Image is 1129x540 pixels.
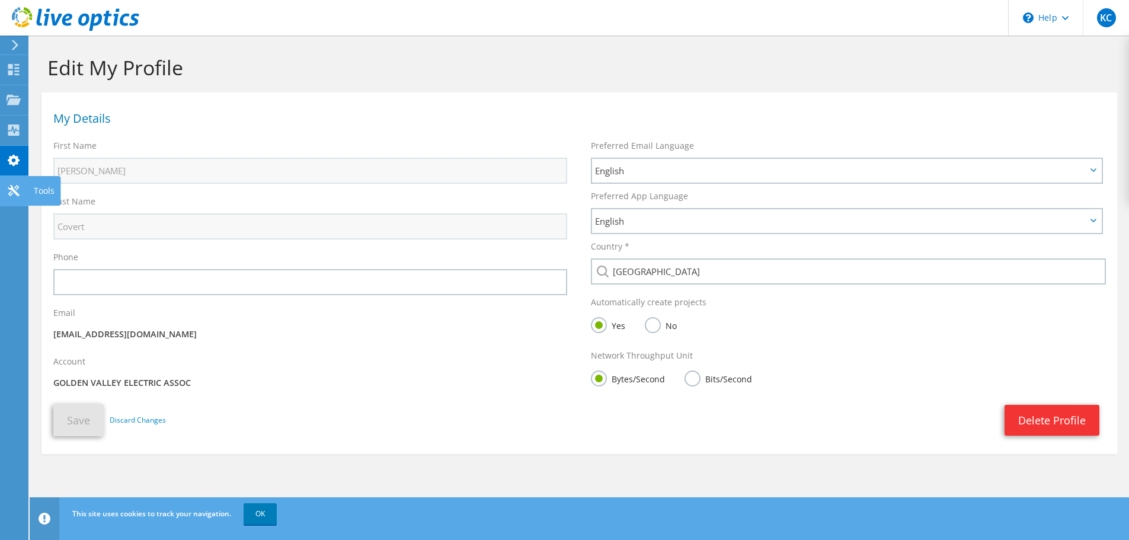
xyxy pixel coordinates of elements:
[53,251,78,263] label: Phone
[53,307,75,319] label: Email
[591,296,706,308] label: Automatically create projects
[591,317,625,332] label: Yes
[47,55,1105,80] h1: Edit My Profile
[1023,12,1034,23] svg: \n
[1005,405,1099,436] a: Delete Profile
[53,196,95,207] label: Last Name
[53,140,97,152] label: First Name
[591,370,665,385] label: Bytes/Second
[591,350,693,362] label: Network Throughput Unit
[110,414,166,427] a: Discard Changes
[595,214,1086,228] span: English
[28,176,60,206] div: Tools
[591,190,688,202] label: Preferred App Language
[591,140,694,152] label: Preferred Email Language
[595,164,1086,178] span: English
[244,503,277,525] a: OK
[591,241,629,253] label: Country *
[53,328,567,341] p: [EMAIL_ADDRESS][DOMAIN_NAME]
[53,376,567,389] p: GOLDEN VALLEY ELECTRIC ASSOC
[1097,8,1116,27] span: KC
[53,356,85,368] label: Account
[53,113,1099,124] h1: My Details
[645,317,677,332] label: No
[53,404,104,436] button: Save
[685,370,752,385] label: Bits/Second
[72,509,231,519] span: This site uses cookies to track your navigation.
